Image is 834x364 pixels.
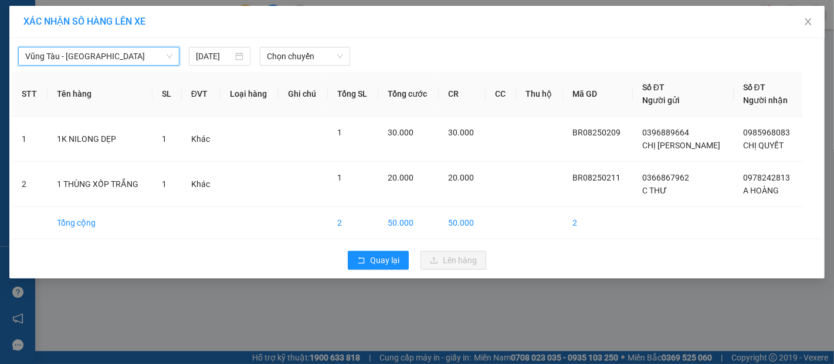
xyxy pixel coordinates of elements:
[370,254,399,267] span: Quay lại
[448,173,474,182] span: 20.000
[348,251,409,270] button: rollbackQuay lại
[6,6,170,50] li: Anh Quốc Limousine
[743,83,765,92] span: Số ĐT
[804,17,813,26] span: close
[328,72,379,117] th: Tổng SL
[48,117,152,162] td: 1K NILONG DẸP
[378,207,439,239] td: 50.000
[439,207,485,239] td: 50.000
[388,128,413,137] span: 30.000
[743,173,790,182] span: 0978242813
[152,72,182,117] th: SL
[48,72,152,117] th: Tên hàng
[12,72,48,117] th: STT
[563,72,633,117] th: Mã GD
[448,128,474,137] span: 30.000
[743,186,779,195] span: A HOÀNG
[642,96,680,105] span: Người gửi
[743,128,790,137] span: 0985968083
[743,96,788,105] span: Người nhận
[642,186,667,195] span: C THƯ
[12,162,48,207] td: 2
[25,47,172,65] span: Vũng Tàu - Sân Bay
[162,134,167,144] span: 1
[6,63,81,102] li: VP VP 36 [PERSON_NAME] - Bà Rịa
[182,162,221,207] td: Khác
[388,173,413,182] span: 20.000
[378,72,439,117] th: Tổng cước
[279,72,327,117] th: Ghi chú
[221,72,279,117] th: Loại hàng
[572,128,621,137] span: BR08250209
[48,207,152,239] td: Tổng cộng
[182,117,221,162] td: Khác
[48,162,152,207] td: 1 THÙNG XỐP TRẮNG
[23,16,145,27] span: XÁC NHẬN SỐ HÀNG LÊN XE
[642,141,720,150] span: CHỊ [PERSON_NAME]
[743,141,784,150] span: CHỊ QUYẾT
[421,251,486,270] button: uploadLên hàng
[642,128,689,137] span: 0396889664
[563,207,633,239] td: 2
[357,256,365,266] span: rollback
[642,83,665,92] span: Số ĐT
[81,63,156,102] li: VP VP 184 [PERSON_NAME] - HCM
[439,72,485,117] th: CR
[572,173,621,182] span: BR08250211
[792,6,825,39] button: Close
[337,128,342,137] span: 1
[267,47,343,65] span: Chọn chuyến
[196,50,233,63] input: 14/08/2025
[12,117,48,162] td: 1
[642,173,689,182] span: 0366867962
[328,207,379,239] td: 2
[486,72,516,117] th: CC
[182,72,221,117] th: ĐVT
[162,179,167,189] span: 1
[516,72,563,117] th: Thu hộ
[337,173,342,182] span: 1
